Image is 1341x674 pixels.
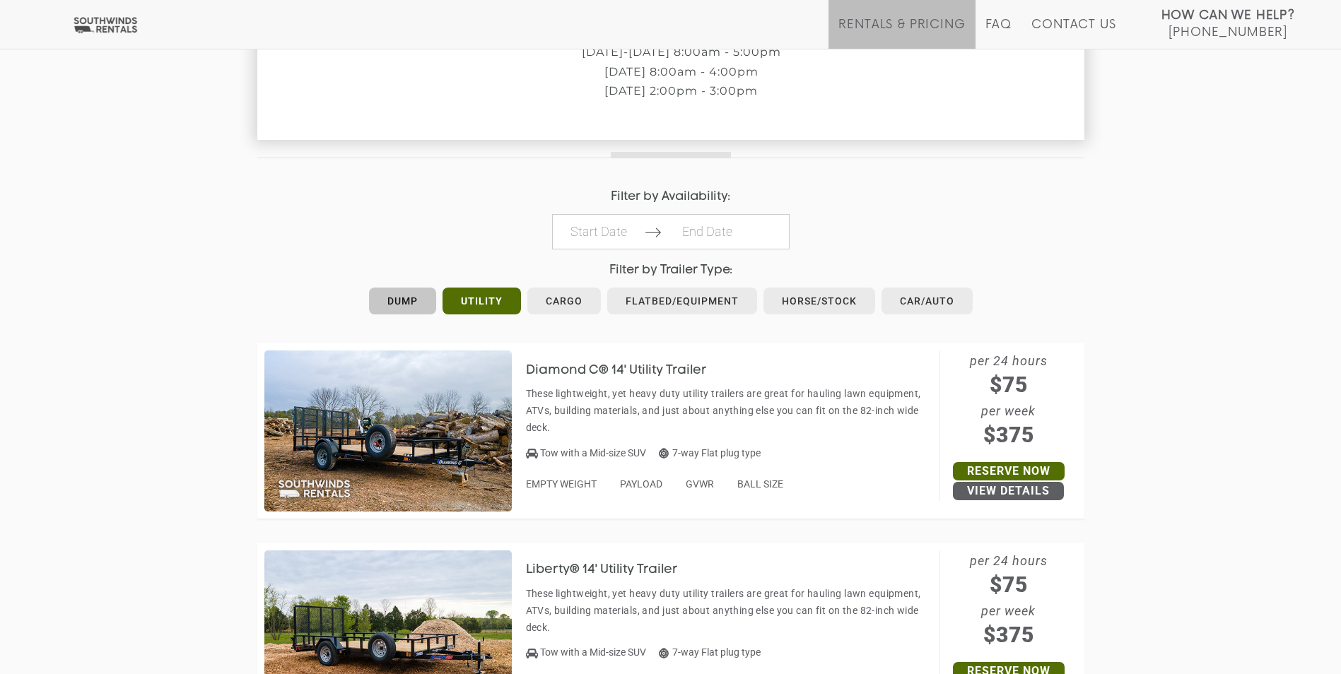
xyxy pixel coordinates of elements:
[659,646,761,658] span: 7-way Flat plug type
[257,264,1084,277] h4: Filter by Trailer Type:
[257,190,1084,203] h4: Filter by Availability:
[763,288,875,314] a: Horse/Stock
[540,646,646,658] span: Tow with a Mid-size SUV
[1169,25,1287,40] span: [PHONE_NUMBER]
[838,18,965,49] a: Rentals & Pricing
[257,66,1106,78] p: [DATE] 8:00am - 4:00pm
[940,419,1077,451] span: $375
[369,288,436,314] a: Dump
[607,288,757,314] a: Flatbed/Equipment
[257,46,1106,59] p: [DATE]-[DATE] 8:00am - 5:00pm
[71,16,140,34] img: Southwinds Rentals Logo
[540,447,646,459] span: Tow with a Mid-size SUV
[1161,8,1295,23] strong: How Can We Help?
[527,288,601,314] a: Cargo
[953,482,1064,500] a: View Details
[526,364,728,378] h3: Diamond C® 14' Utility Trailer
[526,478,597,490] span: EMPTY WEIGHT
[257,85,1106,97] p: [DATE] 2:00pm - 3:00pm
[526,385,932,436] p: These lightweight, yet heavy duty utility trailers are great for hauling lawn equipment, ATVs, bu...
[1031,18,1115,49] a: Contact Us
[264,350,512,512] img: SW018 - Diamond C 14' Utility Trailer
[686,478,714,490] span: GVWR
[882,288,973,314] a: Car/Auto
[620,478,662,490] span: PAYLOAD
[953,462,1065,480] a: Reserve Now
[1161,7,1295,38] a: How Can We Help? [PHONE_NUMBER]
[940,569,1077,601] span: $75
[940,619,1077,651] span: $375
[940,350,1077,451] span: per 24 hours per week
[526,564,699,575] a: Liberty® 14' Utility Trailer
[526,563,699,577] h3: Liberty® 14' Utility Trailer
[985,18,1012,49] a: FAQ
[659,447,761,459] span: 7-way Flat plug type
[443,288,521,314] a: Utility
[940,369,1077,401] span: $75
[940,550,1077,651] span: per 24 hours per week
[526,585,932,636] p: These lightweight, yet heavy duty utility trailers are great for hauling lawn equipment, ATVs, bu...
[737,478,783,490] span: BALL SIZE
[526,364,728,375] a: Diamond C® 14' Utility Trailer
